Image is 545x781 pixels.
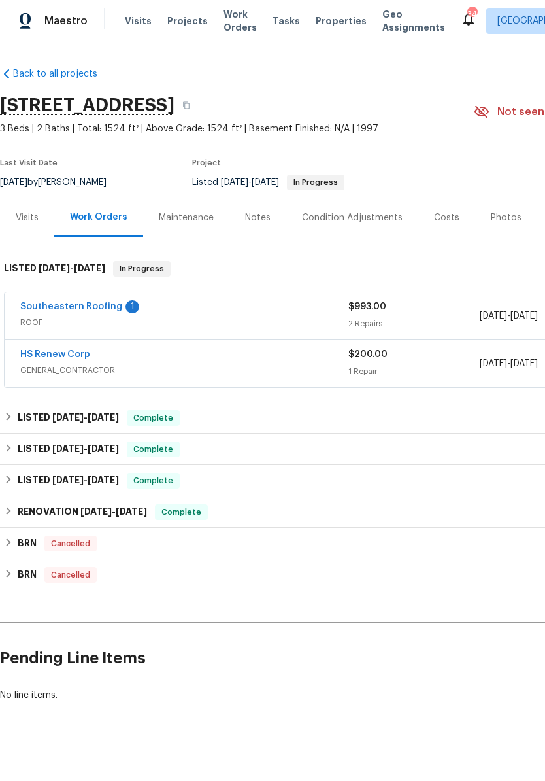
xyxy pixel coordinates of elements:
span: - [480,357,538,370]
h6: LISTED [4,261,105,277]
div: Photos [491,211,521,224]
span: Listed [192,178,344,187]
span: Complete [128,443,178,456]
span: Geo Assignments [382,8,445,34]
span: Complete [156,506,206,519]
span: - [52,413,119,422]
span: [DATE] [80,507,112,516]
span: [DATE] [74,264,105,273]
div: Notes [245,211,271,224]
h6: LISTED [18,442,119,457]
span: Properties [316,14,367,27]
h6: LISTED [18,410,119,426]
span: [DATE] [221,178,248,187]
button: Copy Address [174,94,198,117]
div: 2 Repairs [348,317,480,330]
span: Work Orders [223,8,257,34]
span: - [52,476,119,485]
span: [DATE] [52,444,84,453]
span: [DATE] [52,413,84,422]
span: [DATE] [252,178,279,187]
span: Projects [167,14,208,27]
div: Condition Adjustments [302,211,403,224]
span: ROOF [20,316,348,329]
span: [DATE] [88,476,119,485]
span: Project [192,159,221,167]
span: Complete [128,411,178,425]
span: Cancelled [46,537,95,550]
div: 1 Repair [348,365,480,378]
span: - [80,507,147,516]
a: Southeastern Roofing [20,302,122,311]
span: $993.00 [348,302,386,311]
span: $200.00 [348,350,388,359]
span: [DATE] [116,507,147,516]
span: In Progress [288,179,343,186]
span: Maestro [44,14,88,27]
span: Tasks [272,16,300,26]
span: - [39,264,105,273]
h6: RENOVATION [18,504,147,520]
span: - [52,444,119,453]
h6: BRN [18,567,37,583]
span: - [480,309,538,322]
span: - [221,178,279,187]
span: [DATE] [52,476,84,485]
span: [DATE] [480,359,507,368]
span: [DATE] [39,264,70,273]
span: Complete [128,474,178,487]
span: Visits [125,14,152,27]
div: Maintenance [159,211,214,224]
div: Costs [434,211,459,224]
span: In Progress [114,262,169,275]
div: 34 [467,8,476,21]
span: [DATE] [510,311,538,321]
span: GENERAL_CONTRACTOR [20,364,348,377]
span: Cancelled [46,568,95,581]
h6: BRN [18,536,37,551]
span: [DATE] [480,311,507,321]
div: Visits [16,211,39,224]
a: HS Renew Corp [20,350,90,359]
div: 1 [125,300,139,313]
span: [DATE] [510,359,538,368]
span: [DATE] [88,413,119,422]
span: [DATE] [88,444,119,453]
h6: LISTED [18,473,119,489]
div: Work Orders [70,211,127,224]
